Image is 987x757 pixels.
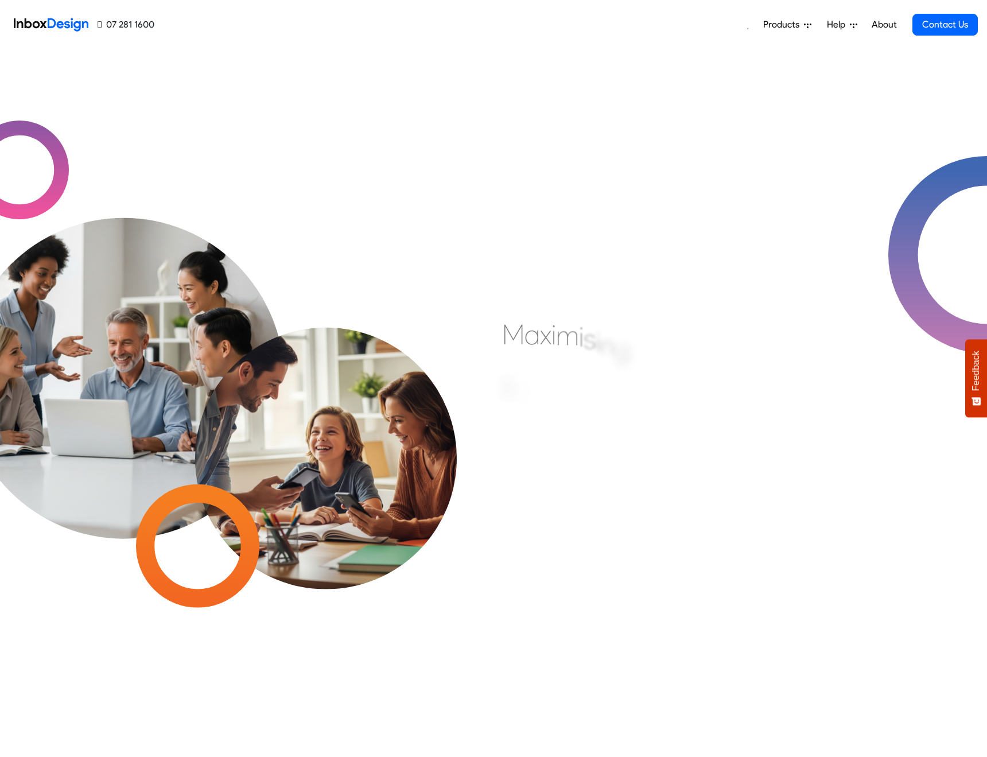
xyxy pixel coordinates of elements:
[912,14,978,36] a: Contact Us
[971,351,981,391] span: Feedback
[822,13,862,36] a: Help
[502,317,524,352] div: M
[965,339,987,417] button: Feedback - Show survey
[763,18,804,32] span: Products
[162,262,489,589] img: parents_with_child.png
[596,324,600,359] div: i
[868,13,900,36] a: About
[759,13,816,36] a: Products
[526,383,535,417] div: f
[502,371,516,406] div: E
[516,377,526,412] div: f
[584,321,596,356] div: s
[556,318,579,352] div: m
[600,328,615,362] div: n
[524,317,540,352] div: a
[98,18,154,32] a: 07 281 1600
[615,332,630,367] div: g
[502,317,780,490] div: Maximising Efficient & Engagement, Connecting Schools, Families, and Students.
[579,320,584,354] div: i
[540,317,551,352] div: x
[827,18,850,32] span: Help
[551,317,556,352] div: i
